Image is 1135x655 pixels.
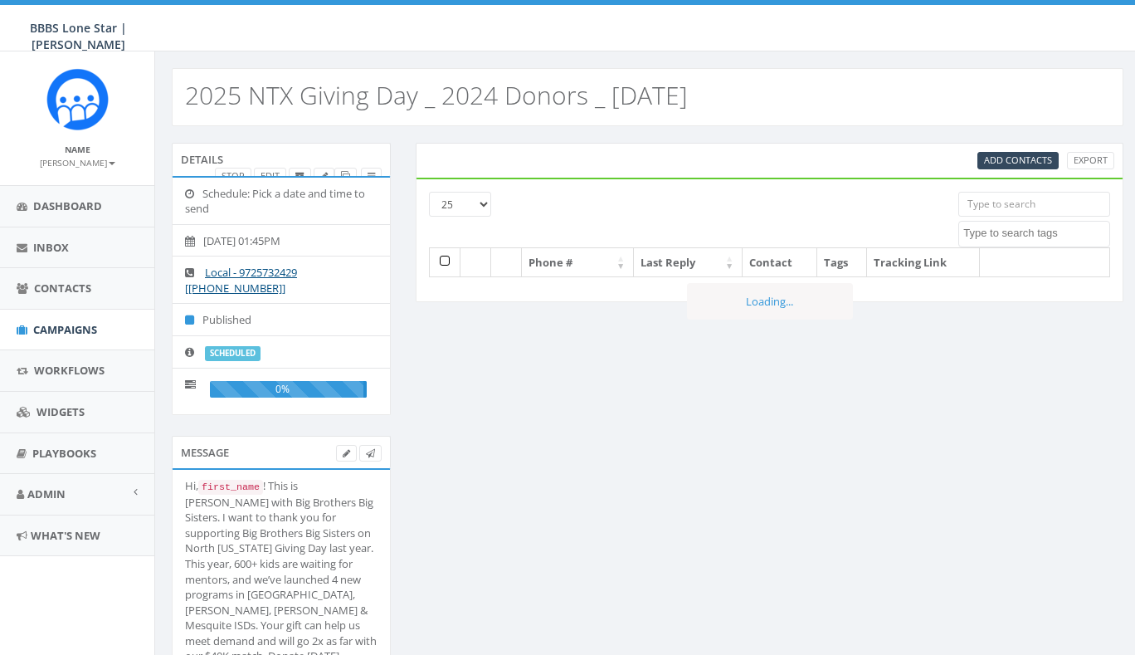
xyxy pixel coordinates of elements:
[1067,152,1114,169] a: Export
[33,240,69,255] span: Inbox
[173,178,390,225] li: Schedule: Pick a date and time to send
[522,248,634,277] th: Phone #
[27,486,66,501] span: Admin
[254,168,286,185] a: Edit
[210,381,367,398] div: 0%
[172,143,391,176] div: Details
[32,446,96,461] span: Playbooks
[33,198,102,213] span: Dashboard
[343,447,350,459] span: Edit Campaign Body
[40,157,115,169] small: [PERSON_NAME]
[40,154,115,169] a: [PERSON_NAME]
[185,81,688,109] h2: 2025 NTX Giving Day _ 2024 Donors _ [DATE]
[634,248,743,277] th: Last Reply
[687,283,853,320] div: Loading...
[65,144,90,155] small: Name
[46,68,109,130] img: Rally_Corp_Icon_1.png
[173,303,390,336] li: Published
[173,224,390,257] li: [DATE] 01:45PM
[867,248,980,277] th: Tracking Link
[33,322,97,337] span: Campaigns
[172,436,391,469] div: Message
[984,154,1052,166] span: CSV files only
[31,528,100,543] span: What's New
[185,315,202,325] i: Published
[30,20,127,52] span: BBBS Lone Star | [PERSON_NAME]
[37,404,85,419] span: Widgets
[34,363,105,378] span: Workflows
[215,168,251,185] a: Stop
[743,248,817,277] th: Contact
[295,169,304,182] span: Archive Campaign
[185,265,297,296] a: Local - 9725732429 [[PHONE_NUMBER]]
[341,169,350,182] span: Clone Campaign
[958,192,1110,217] input: Type to search
[368,169,375,182] span: View Campaign Delivery Statistics
[34,281,91,296] span: Contacts
[366,447,375,459] span: Send Test Message
[185,188,202,199] i: Schedule: Pick a date and time to send
[984,154,1052,166] span: Add Contacts
[963,226,1109,241] textarea: Search
[198,480,263,495] code: first_name
[205,346,261,361] label: scheduled
[817,248,867,277] th: Tags
[977,152,1059,169] a: Add Contacts
[320,169,328,182] span: Edit Campaign Title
